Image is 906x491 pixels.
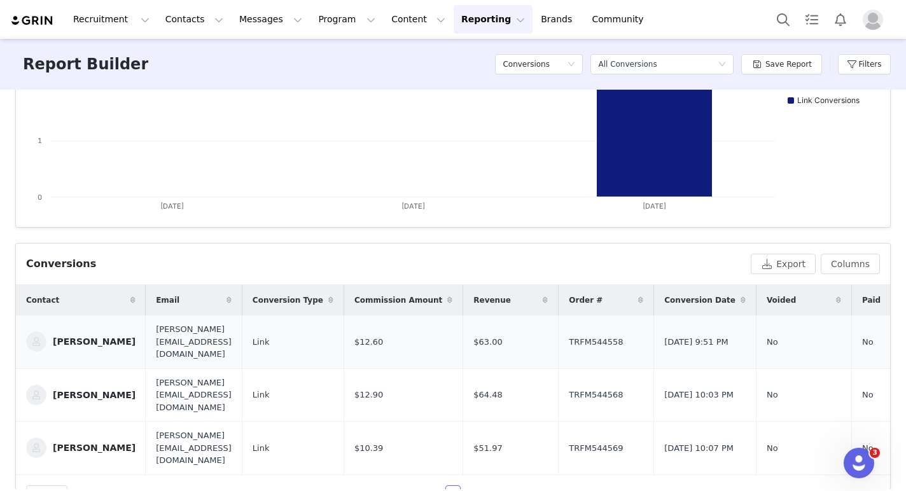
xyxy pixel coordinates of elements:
[838,54,891,74] button: Filters
[253,336,270,349] span: Link
[26,331,136,352] a: [PERSON_NAME]
[26,438,46,458] img: placeholder-contacts.jpeg
[232,5,310,34] button: Messages
[862,294,881,306] span: Paid
[53,336,136,347] div: [PERSON_NAME]
[354,442,384,455] span: $10.39
[569,294,603,306] span: Order #
[473,336,503,349] span: $63.00
[26,385,46,405] img: placeholder-contacts.jpeg
[844,448,874,478] iframe: Intercom live chat
[862,389,874,401] span: No
[26,256,96,272] div: Conversions
[156,429,232,467] span: [PERSON_NAME][EMAIL_ADDRESS][DOMAIN_NAME]
[769,5,797,34] button: Search
[38,193,42,202] text: 0
[26,331,46,352] img: placeholder-contacts.jpeg
[253,389,270,401] span: Link
[310,5,383,34] button: Program
[826,5,854,34] button: Notifications
[585,5,657,34] a: Community
[160,202,184,211] text: [DATE]
[158,5,231,34] button: Contacts
[26,294,59,306] span: Contact
[23,53,148,76] h3: Report Builder
[66,5,157,34] button: Recruitment
[718,60,726,69] i: icon: down
[598,55,657,74] div: All Conversions
[156,377,232,414] span: [PERSON_NAME][EMAIL_ADDRESS][DOMAIN_NAME]
[10,15,55,27] img: grin logo
[26,385,136,405] a: [PERSON_NAME]
[354,336,384,349] span: $12.60
[664,389,734,401] span: [DATE] 10:03 PM
[863,10,883,30] img: placeholder-profile.jpg
[253,294,323,306] span: Conversion Type
[354,389,384,401] span: $12.90
[798,5,826,34] a: Tasks
[664,442,734,455] span: [DATE] 10:07 PM
[53,390,136,400] div: [PERSON_NAME]
[568,60,575,69] i: icon: down
[569,336,623,349] span: TRFM544558
[38,136,42,145] text: 1
[53,443,136,453] div: [PERSON_NAME]
[401,202,425,211] text: [DATE]
[797,95,860,105] text: Link Conversions
[473,389,503,401] span: $64.48
[569,442,623,455] span: TRFM544569
[855,10,896,30] button: Profile
[503,55,550,74] h5: Conversions
[26,438,136,458] a: [PERSON_NAME]
[870,448,880,458] span: 3
[767,336,778,349] span: No
[473,442,503,455] span: $51.97
[741,54,822,74] button: Save Report
[156,323,232,361] span: [PERSON_NAME][EMAIL_ADDRESS][DOMAIN_NAME]
[253,442,270,455] span: Link
[767,442,778,455] span: No
[156,294,179,306] span: Email
[643,202,666,211] text: [DATE]
[354,294,442,306] span: Commission Amount
[664,294,735,306] span: Conversion Date
[664,336,728,349] span: [DATE] 9:51 PM
[767,294,796,306] span: Voided
[533,5,583,34] a: Brands
[384,5,453,34] button: Content
[862,442,874,455] span: No
[751,254,816,274] button: Export
[473,294,511,306] span: Revenue
[767,389,778,401] span: No
[862,336,874,349] span: No
[821,254,880,274] button: Columns
[569,389,623,401] span: TRFM544568
[454,5,533,34] button: Reporting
